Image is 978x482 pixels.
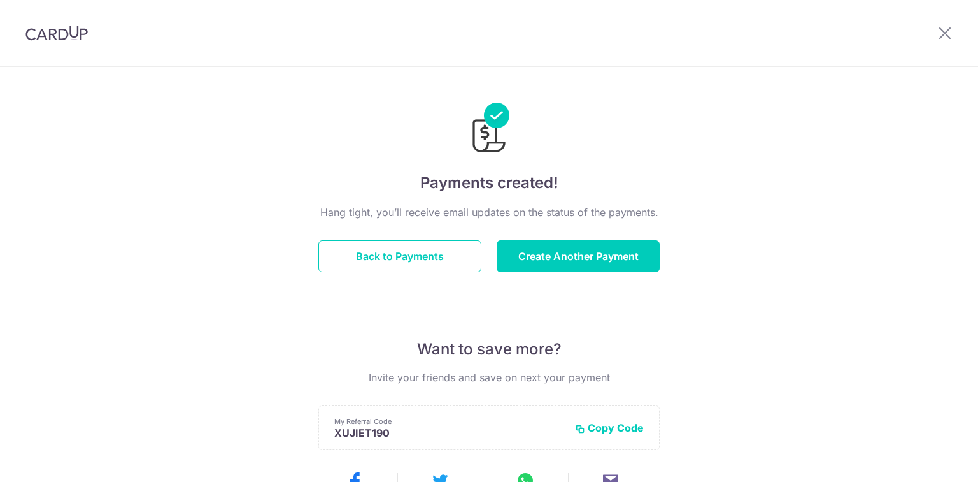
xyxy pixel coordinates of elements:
[334,427,565,439] p: XUJIET190
[497,240,660,272] button: Create Another Payment
[318,172,660,194] h4: Payments created!
[25,26,88,41] img: CardUp
[318,205,660,220] p: Hang tight, you’ll receive email updates on the status of the payments.
[334,416,565,427] p: My Referral Code
[575,421,644,434] button: Copy Code
[318,370,660,385] p: Invite your friends and save on next your payment
[318,339,660,360] p: Want to save more?
[893,444,965,476] iframe: Opens a widget where you can find more information
[469,103,509,156] img: Payments
[318,240,481,272] button: Back to Payments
